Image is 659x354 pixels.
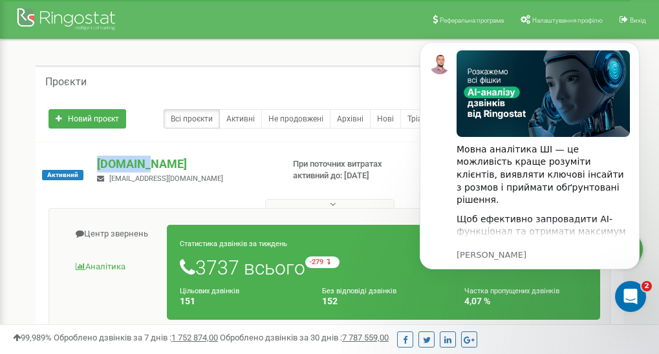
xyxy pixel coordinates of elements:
[164,109,220,129] a: Всі проєкти
[330,109,371,129] a: Архівні
[42,170,83,180] span: Активний
[293,158,419,182] p: При поточних витратах активний до: [DATE]
[97,156,272,172] p: [DOMAIN_NAME]
[370,109,401,129] a: Нові
[171,333,218,342] u: 1 752 874,00
[532,17,603,24] span: Налаштування профілю
[305,256,340,268] small: -279
[180,256,587,278] h1: 3737 всього
[45,76,87,88] h5: Проєкти
[220,333,389,342] span: Оброблено дзвінків за 30 днів :
[400,23,659,319] iframe: Intercom notifications повідомлення
[219,109,262,129] a: Активні
[59,251,167,283] a: Аналiтика
[642,281,652,291] span: 2
[440,17,504,24] span: Реферальна програма
[49,109,126,129] a: Новий проєкт
[54,333,218,342] span: Оброблено дзвінків за 7 днів :
[630,17,646,24] span: Вихід
[322,287,396,295] small: Без відповіді дзвінків
[261,109,330,129] a: Не продовжені
[59,218,167,250] a: Центр звернень
[180,240,287,248] small: Статистика дзвінків за тиждень
[180,287,239,295] small: Цільових дзвінків
[13,333,52,342] span: 99,989%
[180,297,303,306] h4: 151
[615,281,646,312] iframe: Intercom live chat
[342,333,389,342] u: 7 787 559,00
[109,174,223,183] span: [EMAIL_ADDRESS][DOMAIN_NAME]
[322,297,445,306] h4: 152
